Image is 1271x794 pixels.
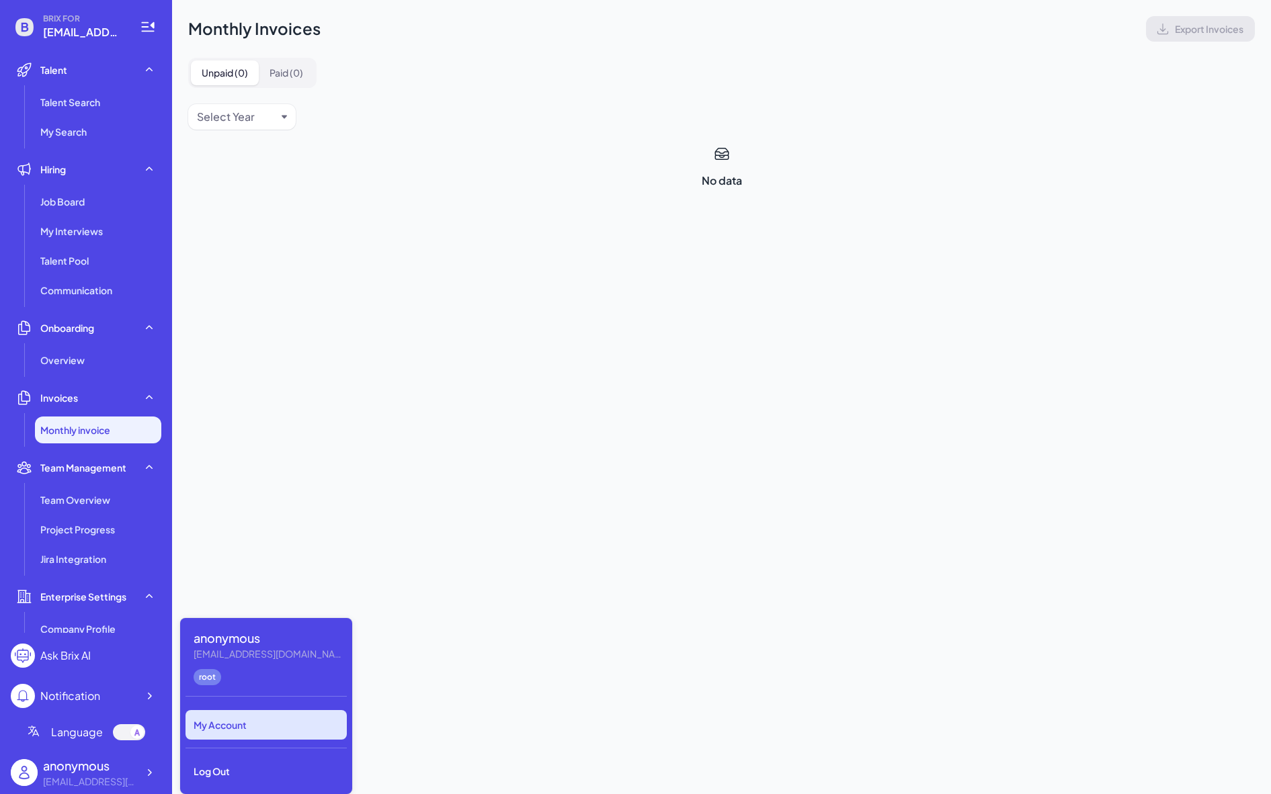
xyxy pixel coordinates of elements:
span: My Interviews [40,224,103,238]
h1: Monthly Invoices [188,16,321,42]
span: Project Progress [40,523,115,536]
div: Select Year [197,109,255,125]
button: Unpaid (0) [191,60,259,85]
span: Talent [40,63,67,77]
span: Onboarding [40,321,94,335]
div: No data [702,173,742,189]
span: Company Profile [40,622,116,635]
div: Notification [40,688,100,704]
span: Talent Pool [40,254,89,267]
div: anonymous [194,629,341,647]
span: Language [51,724,103,740]
span: Hiring [40,163,66,176]
span: Communication [40,283,112,297]
span: Monthly invoice [40,423,110,437]
div: anonymous [43,756,137,775]
span: Talent Search [40,95,100,109]
button: Paid (0) [259,60,314,85]
span: My Search [40,125,87,138]
span: Enterprise Settings [40,590,126,603]
div: root [194,669,221,685]
span: Overview [40,353,85,367]
span: Jira Integration [40,552,106,566]
span: Team Management [40,461,126,474]
div: mzheng@himcap.com [43,775,137,789]
div: My Account [186,710,347,740]
span: mzheng@himcap.com [43,24,124,40]
span: BRIX FOR [43,13,124,24]
img: user_logo.png [11,759,38,786]
button: Select Year [197,109,276,125]
div: Ask Brix AI [40,648,91,664]
span: Job Board [40,195,85,208]
span: Invoices [40,391,78,404]
div: mzheng@himcap.com [194,647,341,661]
div: Log Out [186,756,347,786]
span: Team Overview [40,493,110,506]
